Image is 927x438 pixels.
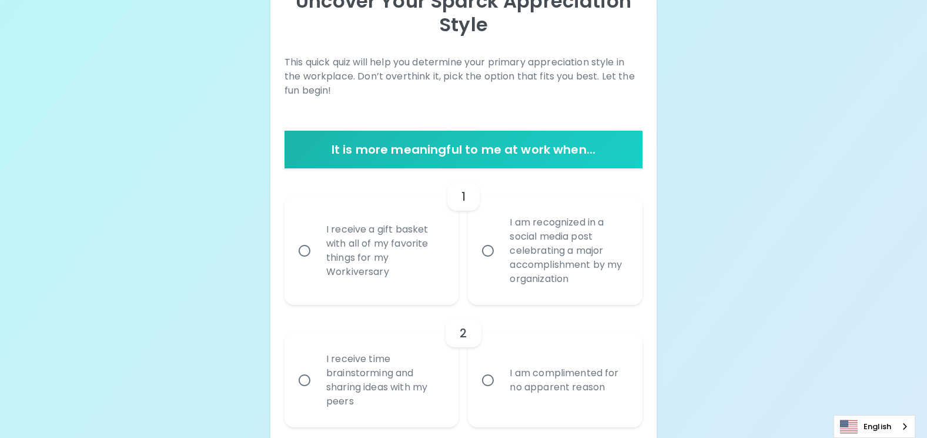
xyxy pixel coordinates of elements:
div: I receive a gift basket with all of my favorite things for my Workiversary [317,208,453,293]
h6: It is more meaningful to me at work when... [289,140,638,159]
h6: 1 [461,187,466,206]
div: choice-group-check [285,168,642,305]
div: I am complimented for no apparent reason [500,352,636,409]
div: I receive time brainstorming and sharing ideas with my peers [317,338,453,423]
aside: Language selected: English [834,415,915,438]
div: choice-group-check [285,305,642,427]
div: Language [834,415,915,438]
h6: 2 [460,324,467,343]
a: English [834,416,915,437]
div: I am recognized in a social media post celebrating a major accomplishment by my organization [500,201,636,300]
p: This quick quiz will help you determine your primary appreciation style in the workplace. Don’t o... [285,55,642,98]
